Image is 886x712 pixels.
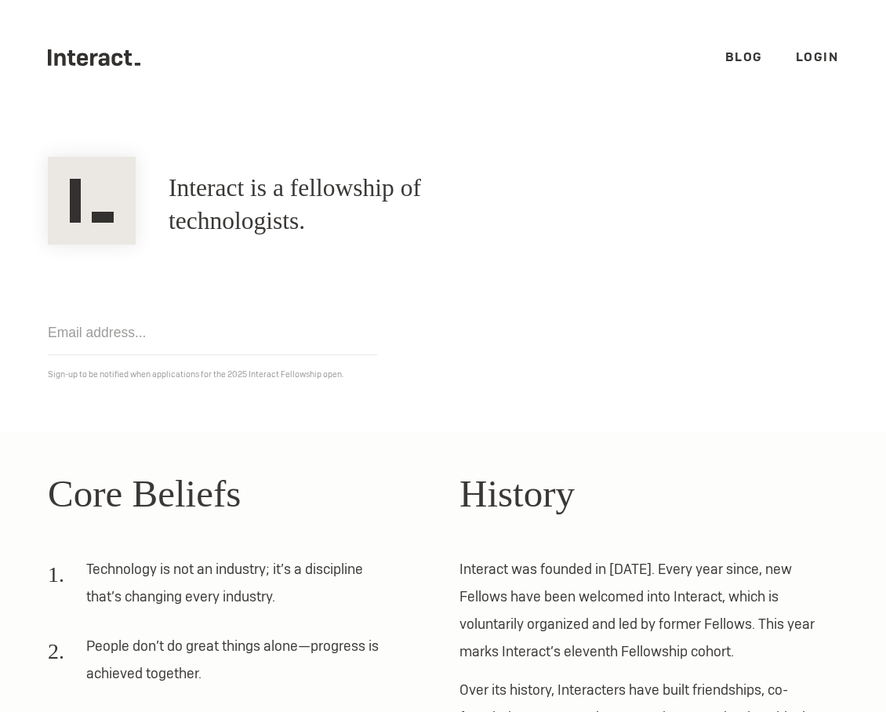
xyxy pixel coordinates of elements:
[48,311,377,355] input: Email address...
[48,157,136,245] img: Interact Logo
[796,49,839,65] a: Login
[48,555,394,621] li: Technology is not an industry; it’s a discipline that’s changing every industry.
[48,465,427,523] h2: Core Beliefs
[48,366,838,383] p: Sign-up to be notified when applications for the 2025 Interact Fellowship open.
[459,465,838,523] h2: History
[48,632,394,698] li: People don’t do great things alone—progress is achieved together.
[725,49,763,65] a: Blog
[169,172,539,238] h1: Interact is a fellowship of technologists.
[459,555,838,665] p: Interact was founded in [DATE]. Every year since, new Fellows have been welcomed into Interact, w...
